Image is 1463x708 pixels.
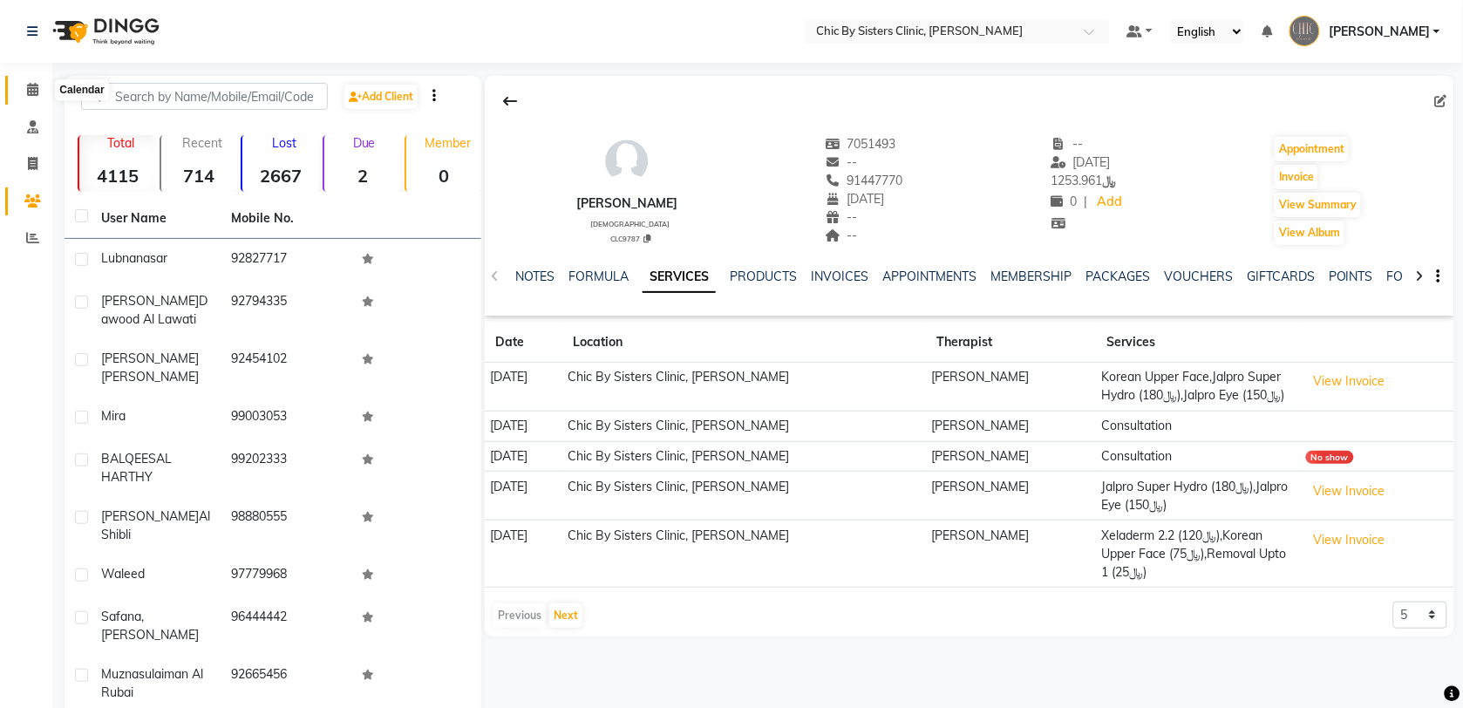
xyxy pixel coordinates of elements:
[413,135,483,151] p: Member
[926,441,1096,472] td: [PERSON_NAME]
[1094,190,1125,214] a: Add
[811,269,868,284] a: INVOICES
[86,135,156,151] p: Total
[221,439,350,497] td: 99202333
[485,323,562,363] th: Date
[221,199,350,239] th: Mobile No.
[601,135,653,187] img: avatar
[101,508,199,524] span: [PERSON_NAME]
[825,209,858,225] span: --
[1096,363,1300,412] td: Korean Upper Face,Jalpro Super Hydro (﷼180),Jalpro Eye (﷼150)
[81,83,328,110] input: Search by Name/Mobile/Email/Code
[825,173,903,188] span: 91447770
[55,80,108,101] div: Calendar
[1102,173,1116,188] span: ﷼
[990,269,1072,284] a: MEMBERSHIP
[1306,451,1354,464] div: No show
[1051,154,1111,170] span: [DATE]
[406,165,483,187] strong: 0
[549,603,582,628] button: Next
[221,555,350,597] td: 97779968
[576,194,677,213] div: [PERSON_NAME]
[101,627,199,643] span: [PERSON_NAME]
[562,323,926,363] th: Location
[1051,136,1084,152] span: --
[1275,137,1349,161] button: Appointment
[1306,368,1393,395] button: View Invoice
[730,269,797,284] a: PRODUCTS
[44,7,164,56] img: logo
[101,666,203,700] span: sulaiman al rubai
[1306,527,1393,554] button: View Invoice
[485,411,562,441] td: [DATE]
[485,363,562,412] td: [DATE]
[1329,269,1373,284] a: POINTS
[136,250,167,266] span: nasar
[568,269,629,284] a: FORMULA
[101,408,126,424] span: Mira
[926,521,1096,588] td: [PERSON_NAME]
[882,269,976,284] a: APPOINTMENTS
[221,397,350,439] td: 99003053
[1275,221,1344,245] button: View Album
[1096,411,1300,441] td: Consultation
[485,441,562,472] td: [DATE]
[101,250,136,266] span: lubna
[562,472,926,521] td: Chic By Sisters Clinic, [PERSON_NAME]
[221,597,350,655] td: 96444442
[344,85,418,109] a: Add Client
[1096,323,1300,363] th: Services
[221,239,350,282] td: 92827717
[485,521,562,588] td: [DATE]
[1329,23,1430,41] span: [PERSON_NAME]
[161,165,238,187] strong: 714
[91,199,221,239] th: User Name
[926,472,1096,521] td: [PERSON_NAME]
[1306,478,1393,505] button: View Invoice
[101,566,145,582] span: waleed
[221,339,350,397] td: 92454102
[562,441,926,472] td: Chic By Sisters Clinic, [PERSON_NAME]
[643,262,716,293] a: SERVICES
[1096,521,1300,588] td: Xeladerm 2.2 (﷼120),Korean Upper Face (﷼75),Removal Upto 1 (﷼25)
[221,282,350,339] td: 92794335
[825,228,858,243] span: --
[1085,269,1150,284] a: PACKAGES
[324,165,401,187] strong: 2
[1289,16,1320,46] img: GERALDINE ENRIQUEZ MAGO
[825,154,858,170] span: --
[926,411,1096,441] td: [PERSON_NAME]
[249,135,319,151] p: Lost
[562,521,926,588] td: Chic By Sisters Clinic, [PERSON_NAME]
[79,165,156,187] strong: 4115
[168,135,238,151] p: Recent
[1096,441,1300,472] td: Consultation
[101,369,199,385] span: [PERSON_NAME]
[1275,193,1361,217] button: View Summary
[1164,269,1233,284] a: VOUCHERS
[101,609,144,624] span: Safana,
[328,135,401,151] p: Due
[101,293,199,309] span: [PERSON_NAME]
[485,472,562,521] td: [DATE]
[101,666,139,682] span: muzna
[590,220,670,228] span: [DEMOGRAPHIC_DATA]
[1247,269,1315,284] a: GIFTCARDS
[242,165,319,187] strong: 2667
[492,85,528,118] div: Back to Client
[562,363,926,412] td: Chic By Sisters Clinic, [PERSON_NAME]
[1275,165,1318,189] button: Invoice
[825,136,896,152] span: 7051493
[101,451,156,466] span: BALQEES
[825,191,885,207] span: [DATE]
[562,411,926,441] td: Chic By Sisters Clinic, [PERSON_NAME]
[1096,472,1300,521] td: Jalpro Super Hydro (﷼180),Jalpro Eye (﷼150)
[1051,194,1077,209] span: 0
[926,363,1096,412] td: [PERSON_NAME]
[926,323,1096,363] th: Therapist
[1051,173,1116,188] span: 1253.961
[101,351,199,366] span: [PERSON_NAME]
[1387,269,1431,284] a: FORMS
[583,232,677,244] div: CLC9787
[221,497,350,555] td: 98880555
